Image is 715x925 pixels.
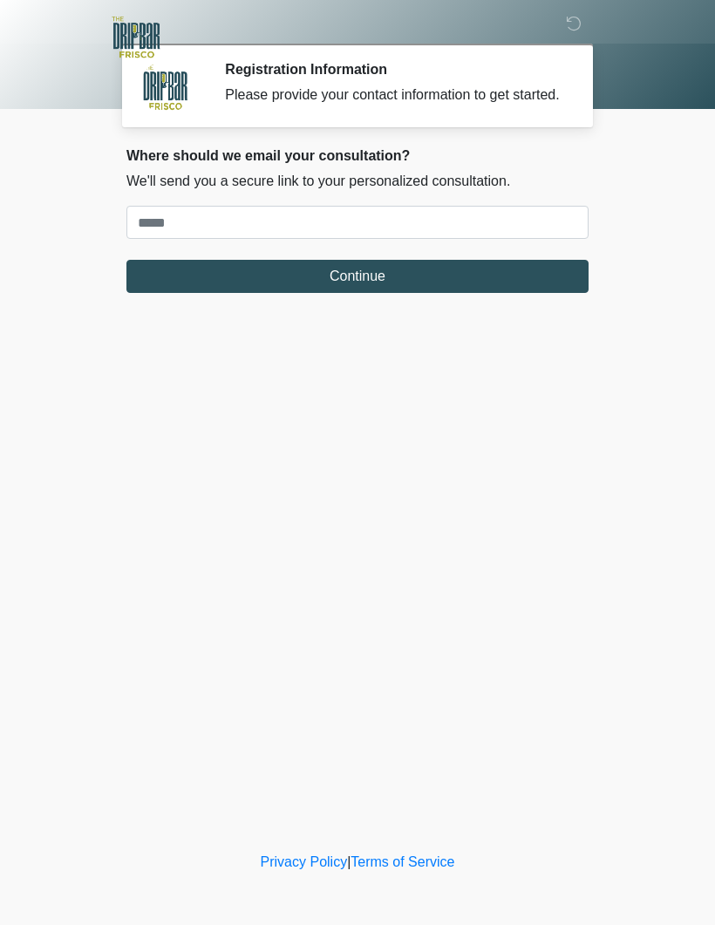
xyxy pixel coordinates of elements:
[347,854,351,869] a: |
[261,854,348,869] a: Privacy Policy
[351,854,454,869] a: Terms of Service
[126,147,589,164] h2: Where should we email your consultation?
[109,13,165,61] img: The DRIPBaR - Frisco Logo
[140,61,192,113] img: Agent Avatar
[126,260,589,293] button: Continue
[126,171,589,192] p: We'll send you a secure link to your personalized consultation.
[225,85,562,105] div: Please provide your contact information to get started.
